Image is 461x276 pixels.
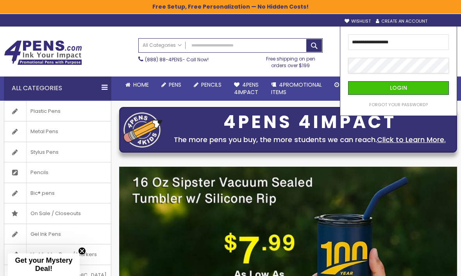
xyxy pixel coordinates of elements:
[166,134,453,145] div: The more pens you buy, the more students we can reach.
[4,162,111,183] a: Pencils
[258,53,322,68] div: Free shipping on pen orders over $199
[15,256,72,272] span: Get your Mystery Deal!
[8,253,80,276] div: Get your Mystery Deal!Close teaser
[26,121,62,142] span: Metal Pens
[4,224,111,244] a: Gel Ink Pens
[4,183,111,203] a: Bic® pens
[201,81,222,89] span: Pencils
[265,77,328,101] a: 4PROMOTIONALITEMS
[26,183,59,203] span: Bic® pens
[139,39,186,52] a: All Categories
[188,77,228,93] a: Pencils
[155,77,188,93] a: Pens
[145,56,182,63] a: (888) 88-4PENS
[26,203,85,224] span: On Sale / Closeouts
[345,18,371,24] a: Wishlist
[143,42,182,48] span: All Categories
[431,19,457,25] div: Sign In
[377,135,446,144] a: Click to Learn More.
[145,56,209,63] span: - Call Now!
[390,84,407,92] span: Login
[78,247,86,255] button: Close teaser
[4,77,111,100] div: All Categories
[26,224,65,244] span: Gel Ink Pens
[271,81,322,96] span: 4PROMOTIONAL ITEMS
[348,81,449,95] button: Login
[26,101,64,121] span: Plastic Pens
[26,244,101,265] span: Highlighter Pens / Markers
[4,142,111,162] a: Stylus Pens
[166,114,453,130] div: 4PENS 4IMPACT
[133,81,149,89] span: Home
[4,121,111,142] a: Metal Pens
[328,77,361,93] a: Rush
[4,101,111,121] a: Plastic Pens
[123,112,163,148] img: four_pen_logo.png
[369,102,428,108] a: Forgot Your Password?
[234,81,259,96] span: 4Pens 4impact
[4,244,111,265] a: Highlighter Pens / Markers
[4,40,82,65] img: 4Pens Custom Pens and Promotional Products
[119,77,155,93] a: Home
[169,81,181,89] span: Pens
[4,203,111,224] a: On Sale / Closeouts
[376,18,427,24] a: Create an Account
[26,162,52,183] span: Pencils
[228,77,265,101] a: 4Pens4impact
[26,142,63,162] span: Stylus Pens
